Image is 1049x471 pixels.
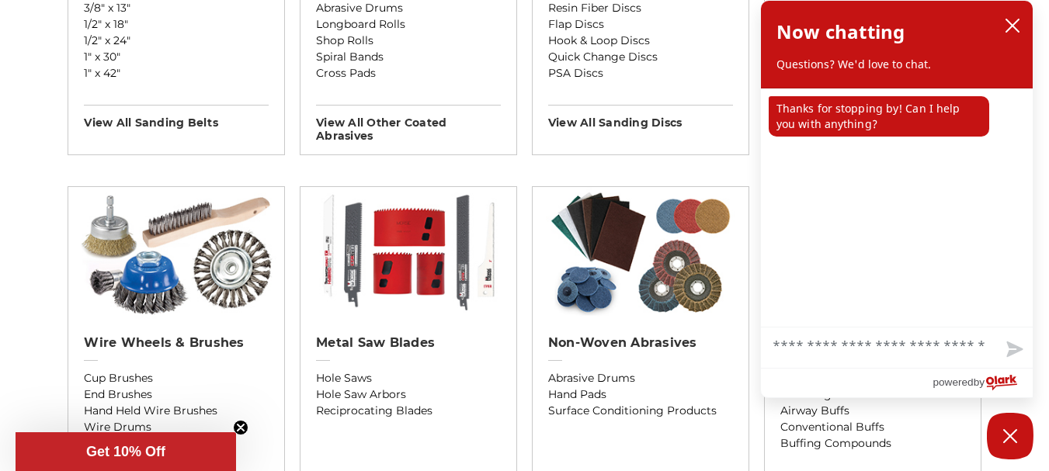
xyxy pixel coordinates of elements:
a: End Brushes [84,386,269,403]
button: Close teaser [233,420,248,435]
a: Quick Change Discs [548,49,733,65]
a: Hole Saws [316,370,501,386]
a: Conventional Buffs [780,419,965,435]
a: PSA Discs [548,65,733,81]
h2: Now chatting [776,16,905,47]
a: 1" x 42" [84,65,269,81]
a: Flap Discs [548,16,733,33]
a: Airway Buffs [780,403,965,419]
h3: View All other coated abrasives [316,105,501,143]
img: Non-woven Abrasives [540,187,742,319]
a: Shop Rolls [316,33,501,49]
h3: View All sanding discs [548,105,733,130]
a: Hand Pads [548,386,733,403]
div: chat [761,88,1033,327]
h2: Wire Wheels & Brushes [84,335,269,351]
a: 1" x 30" [84,49,269,65]
a: Spiral Bands [316,49,501,65]
p: Questions? We'd love to chat. [776,57,1017,72]
span: Get 10% Off [86,444,165,459]
a: Powered by Olark [933,369,1033,397]
button: Close Chatbox [987,413,1033,459]
span: by [974,372,985,392]
button: close chatbox [1000,14,1025,37]
img: Metal Saw Blades [308,187,509,319]
h2: Metal Saw Blades [316,335,501,351]
a: Hole Saw Arbors [316,386,501,403]
a: 1/2" x 18" [84,16,269,33]
button: Send message [994,332,1033,368]
h3: View All sanding belts [84,105,269,130]
span: powered [933,372,973,392]
img: Wire Wheels & Brushes [76,187,277,319]
a: Abrasive Drums [548,370,733,386]
div: Get 10% OffClose teaser [16,432,236,471]
a: Cross Pads [316,65,501,81]
a: Wire Drums [84,419,269,435]
h2: Non-woven Abrasives [548,335,733,351]
p: Thanks for stopping by! Can I help you with anything? [769,96,989,137]
a: Buffing Compounds [780,435,965,452]
a: Longboard Rolls [316,16,501,33]
a: Reciprocating Blades [316,403,501,419]
a: Surface Conditioning Products [548,403,733,419]
a: 1/2" x 24" [84,33,269,49]
a: Hand Held Wire Brushes [84,403,269,419]
a: Cup Brushes [84,370,269,386]
a: Hook & Loop Discs [548,33,733,49]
